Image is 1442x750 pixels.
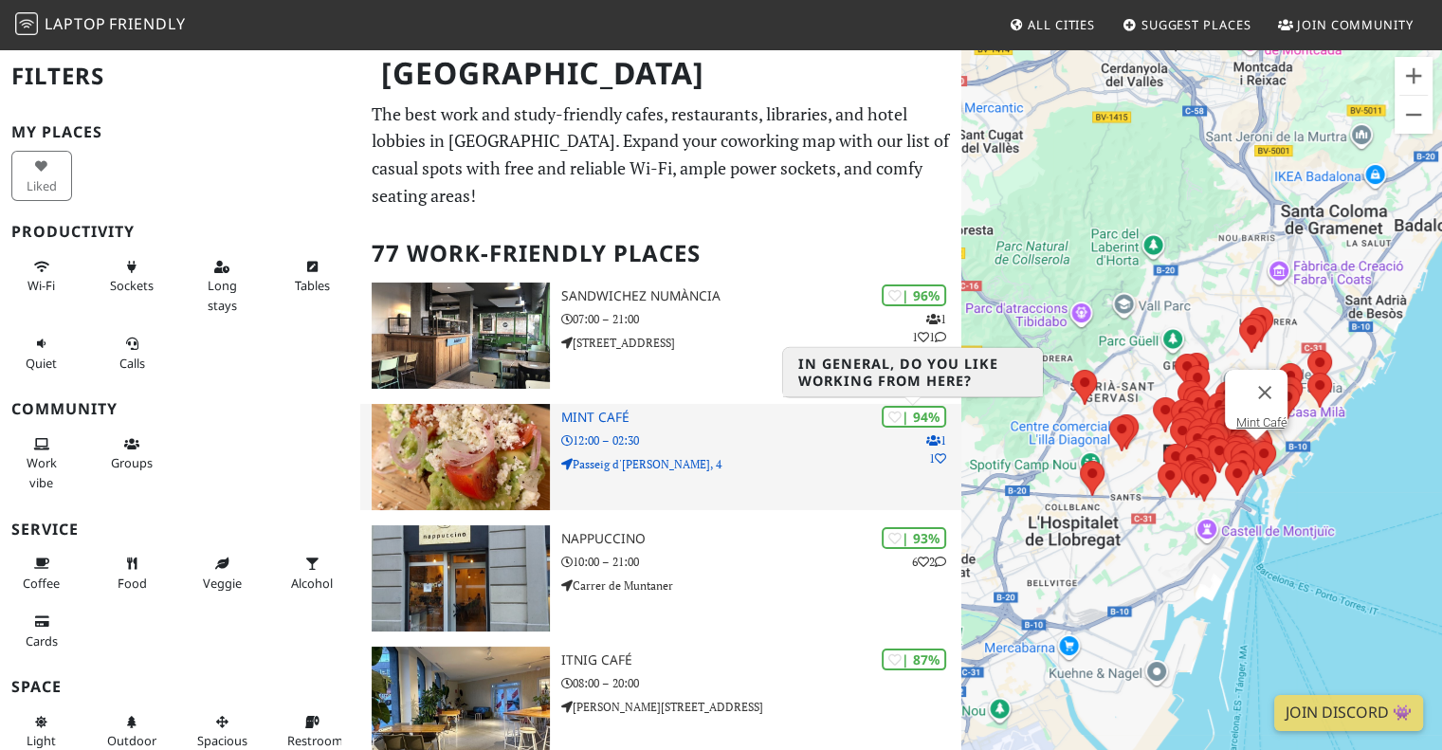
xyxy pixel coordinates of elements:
[360,283,961,389] a: SandwiChez Numància | 96% 111 SandwiChez Numància 07:00 – 21:00 [STREET_ADDRESS]
[111,454,153,471] span: Group tables
[1274,695,1423,731] a: Join Discord 👾
[1270,8,1421,42] a: Join Community
[372,225,950,283] h2: 77 Work-Friendly Places
[15,9,186,42] a: LaptopFriendly LaptopFriendly
[203,575,242,592] span: Veggie
[882,284,946,306] div: | 96%
[282,548,342,598] button: Alcohol
[912,553,946,571] p: 6 2
[109,13,185,34] span: Friendly
[287,732,343,749] span: Restroom
[926,431,946,467] p: 1 1
[561,576,962,595] p: Carrer de Muntaner
[119,355,145,372] span: Video/audio calls
[1242,370,1287,415] button: Close
[372,283,549,389] img: SandwiChez Numància
[11,606,72,656] button: Cards
[561,531,962,547] h3: Nappuccino
[11,47,349,105] h2: Filters
[208,277,237,313] span: Long stays
[26,632,58,649] span: Credit cards
[1297,16,1414,33] span: Join Community
[282,251,342,302] button: Tables
[11,223,349,241] h3: Productivity
[23,575,60,592] span: Coffee
[1395,57,1433,95] button: Zoom in
[101,251,162,302] button: Sockets
[882,649,946,670] div: | 87%
[192,548,252,598] button: Veggie
[27,732,56,749] span: Natural light
[372,404,549,510] img: Mint Café
[882,406,946,428] div: | 94%
[561,288,962,304] h3: SandwiChez Numància
[360,525,961,631] a: Nappuccino | 93% 62 Nappuccino 10:00 – 21:00 Carrer de Muntaner
[11,521,349,539] h3: Service
[110,277,154,294] span: Power sockets
[101,548,162,598] button: Food
[561,652,962,668] h3: Itnig Café
[1001,8,1103,42] a: All Cities
[27,277,55,294] span: Stable Wi-Fi
[1236,415,1287,430] a: Mint Café
[912,310,946,346] p: 1 1 1
[561,410,962,426] h3: Mint Café
[11,678,349,696] h3: Space
[783,348,1043,397] h3: In general, do you like working from here?
[360,404,961,510] a: Mint Café | 94% 11 Mint Café 12:00 – 02:30 Passeig d'[PERSON_NAME], 4
[291,575,333,592] span: Alcohol
[118,575,147,592] span: Food
[1115,8,1259,42] a: Suggest Places
[561,674,962,692] p: 08:00 – 20:00
[295,277,330,294] span: Work-friendly tables
[372,101,950,210] p: The best work and study-friendly cafes, restaurants, libraries, and hotel lobbies in [GEOGRAPHIC_...
[366,47,958,100] h1: [GEOGRAPHIC_DATA]
[26,355,57,372] span: Quiet
[561,698,962,716] p: [PERSON_NAME][STREET_ADDRESS]
[107,732,156,749] span: Outdoor area
[101,429,162,479] button: Groups
[11,400,349,418] h3: Community
[561,431,962,449] p: 12:00 – 02:30
[197,732,247,749] span: Spacious
[11,123,349,141] h3: My Places
[11,548,72,598] button: Coffee
[561,310,962,328] p: 07:00 – 21:00
[1395,96,1433,134] button: Zoom out
[372,525,549,631] img: Nappuccino
[11,328,72,378] button: Quiet
[561,553,962,571] p: 10:00 – 21:00
[1141,16,1251,33] span: Suggest Places
[101,328,162,378] button: Calls
[11,429,72,498] button: Work vibe
[192,251,252,320] button: Long stays
[561,334,962,352] p: [STREET_ADDRESS]
[45,13,106,34] span: Laptop
[1028,16,1095,33] span: All Cities
[27,454,57,490] span: People working
[561,455,962,473] p: Passeig d'[PERSON_NAME], 4
[11,251,72,302] button: Wi-Fi
[15,12,38,35] img: LaptopFriendly
[882,527,946,549] div: | 93%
